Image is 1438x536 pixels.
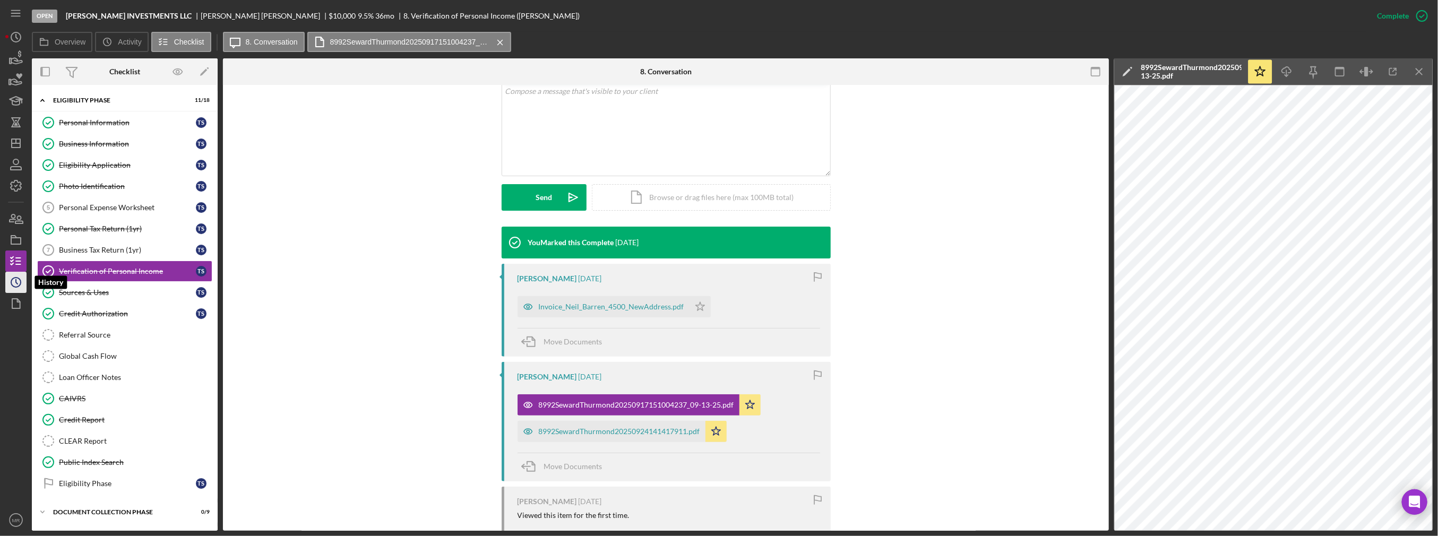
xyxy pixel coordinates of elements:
div: [PERSON_NAME] [PERSON_NAME] [201,12,329,20]
div: Viewed this item for the first time. [518,511,630,520]
div: Global Cash Flow [59,352,212,360]
a: Public Index Search [37,452,212,473]
div: 8992SewardThurmond20250917151004237_09-13-25.pdf [1141,63,1242,80]
button: 8992SewardThurmond20250917151004237_09-13-25.pdf [518,394,761,416]
button: Send [502,184,587,211]
div: 8992SewardThurmond20250917151004237_09-13-25.pdf [539,401,734,409]
a: CAIVRS [37,388,212,409]
time: 2025-09-26 13:46 [616,238,639,247]
div: T S [196,245,206,255]
div: Eligibility Application [59,161,196,169]
div: T S [196,160,206,170]
span: Move Documents [544,462,602,471]
span: $10,000 [329,11,356,20]
div: CLEAR Report [59,437,212,445]
a: CLEAR Report [37,430,212,452]
div: [PERSON_NAME] [518,274,577,283]
div: T S [196,287,206,298]
button: 8. Conversation [223,32,305,52]
b: [PERSON_NAME] INVESTMENTS LLC [66,12,192,20]
time: 2025-09-25 20:28 [579,373,602,381]
div: 36 mo [375,12,394,20]
a: Verification of Personal IncomeTS [37,261,212,282]
div: Invoice_Neil_Barren_4500_NewAddress.pdf [539,302,684,311]
div: Personal Tax Return (1yr) [59,224,196,233]
a: 5Personal Expense WorksheetTS [37,197,212,218]
a: 7Business Tax Return (1yr)TS [37,239,212,261]
div: Personal Information [59,118,196,127]
button: Move Documents [518,328,613,355]
div: [PERSON_NAME] [518,497,577,506]
a: Credit Report [37,409,212,430]
text: MR [12,517,20,523]
div: T S [196,308,206,319]
div: Referral Source [59,331,212,339]
div: Send [536,184,552,211]
button: 8992SewardThurmond20250917151004237_09-13-25.pdf [307,32,511,52]
div: 9.5 % [358,12,374,20]
label: Overview [55,38,85,46]
button: Overview [32,32,92,52]
div: Open Intercom Messenger [1402,489,1427,515]
a: Eligibility PhaseTS [37,473,212,494]
tspan: 5 [47,204,50,211]
a: Credit AuthorizationTS [37,303,212,324]
button: Complete [1366,5,1433,27]
button: MR [5,509,27,531]
div: Business Information [59,140,196,148]
time: 2025-09-25 20:23 [579,497,602,506]
a: Loan Officer Notes [37,367,212,388]
button: Checklist [151,32,211,52]
a: Business InformationTS [37,133,212,154]
div: Personal Expense Worksheet [59,203,196,212]
div: T S [196,478,206,489]
div: [PERSON_NAME] [518,373,577,381]
time: 2025-09-25 20:32 [579,274,602,283]
a: Eligibility ApplicationTS [37,154,212,176]
div: Credit Report [59,416,212,424]
label: 8992SewardThurmond20250917151004237_09-13-25.pdf [330,38,489,46]
tspan: 7 [47,247,50,253]
a: Personal Tax Return (1yr)TS [37,218,212,239]
a: Sources & UsesTS [37,282,212,303]
div: Loan Officer Notes [59,373,212,382]
div: Eligibility Phase [53,97,183,103]
div: Photo Identification [59,182,196,191]
div: 8. Conversation [640,67,692,76]
div: Checklist [109,67,140,76]
div: 0 / 9 [191,509,210,515]
div: Document Collection Phase [53,509,183,515]
div: Verification of Personal Income [59,267,196,275]
div: Business Tax Return (1yr) [59,246,196,254]
div: Sources & Uses [59,288,196,297]
div: Open [32,10,57,23]
label: 8. Conversation [246,38,298,46]
div: 8992SewardThurmond20250924141417911.pdf [539,427,700,436]
div: 11 / 18 [191,97,210,103]
div: CAIVRS [59,394,212,403]
button: 8992SewardThurmond20250924141417911.pdf [518,421,727,442]
div: T S [196,181,206,192]
a: Photo IdentificationTS [37,176,212,197]
div: T S [196,202,206,213]
div: T S [196,223,206,234]
div: T S [196,117,206,128]
a: Global Cash Flow [37,345,212,367]
div: Public Index Search [59,458,212,466]
span: Move Documents [544,337,602,346]
a: Referral Source [37,324,212,345]
div: T S [196,139,206,149]
a: Personal InformationTS [37,112,212,133]
div: T S [196,266,206,276]
div: Complete [1377,5,1409,27]
button: Invoice_Neil_Barren_4500_NewAddress.pdf [518,296,711,317]
button: Move Documents [518,453,613,480]
div: Credit Authorization [59,309,196,318]
div: 8. Verification of Personal Income ([PERSON_NAME]) [403,12,580,20]
label: Activity [118,38,141,46]
div: You Marked this Complete [528,238,614,247]
button: Activity [95,32,148,52]
label: Checklist [174,38,204,46]
div: Eligibility Phase [59,479,196,488]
